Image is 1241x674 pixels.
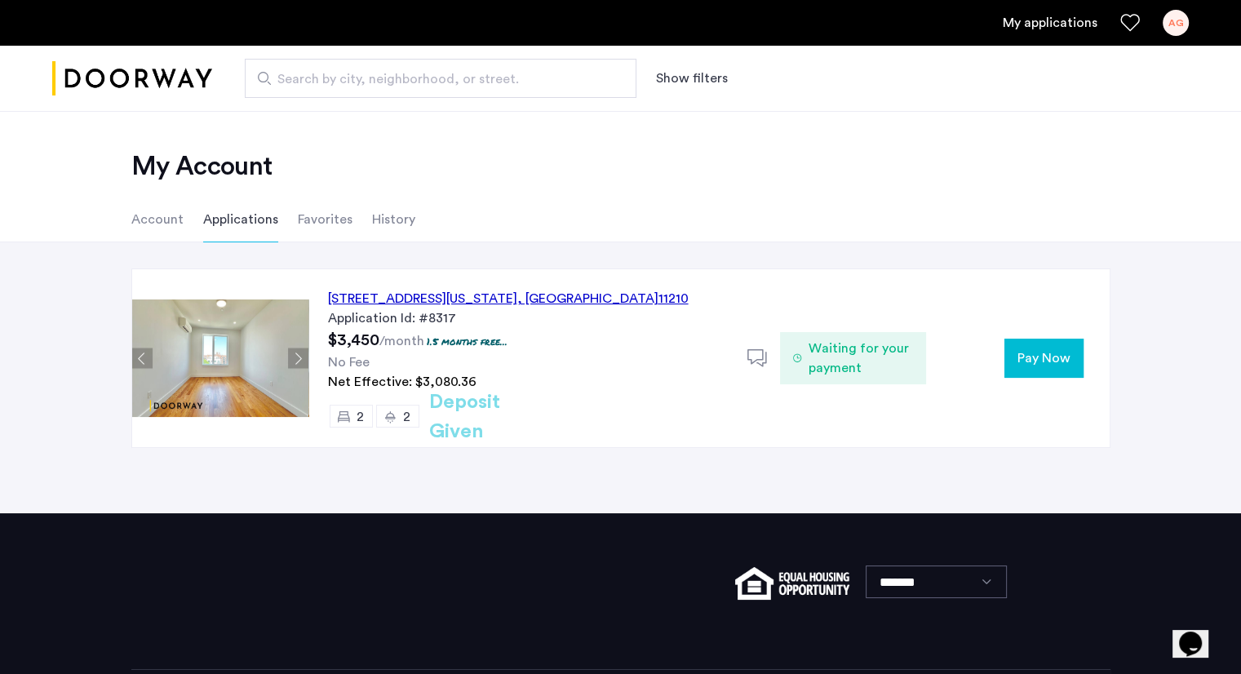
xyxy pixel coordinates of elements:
[1017,348,1070,368] span: Pay Now
[131,150,1110,183] h2: My Account
[656,69,728,88] button: Show or hide filters
[735,567,849,600] img: equal-housing.png
[131,197,184,242] li: Account
[52,48,212,109] img: logo
[1003,13,1097,33] a: My application
[866,565,1007,598] select: Language select
[357,410,364,423] span: 2
[372,197,415,242] li: History
[52,48,212,109] a: Cazamio logo
[1120,13,1140,33] a: Favorites
[298,197,352,242] li: Favorites
[427,335,507,348] p: 1.5 months free...
[379,335,424,348] sub: /month
[403,410,410,423] span: 2
[809,339,914,378] span: Waiting for your payment
[203,197,278,242] li: Applications
[517,292,658,305] span: , [GEOGRAPHIC_DATA]
[328,332,379,348] span: $3,450
[328,356,370,369] span: No Fee
[132,299,308,417] img: Apartment photo
[245,59,636,98] input: Apartment Search
[1004,339,1084,378] button: button
[1163,10,1189,36] div: AG
[429,388,559,446] h2: Deposit Given
[277,69,591,89] span: Search by city, neighborhood, or street.
[328,308,728,328] div: Application Id: #8317
[328,375,476,388] span: Net Effective: $3,080.36
[288,348,308,369] button: Next apartment
[328,289,689,308] div: [STREET_ADDRESS][US_STATE] 11210
[132,348,153,369] button: Previous apartment
[1172,609,1225,658] iframe: chat widget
